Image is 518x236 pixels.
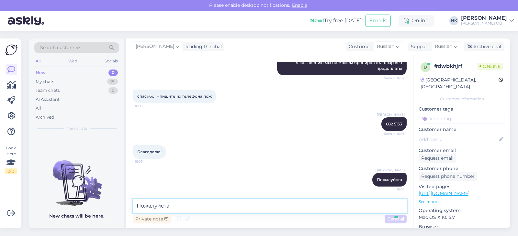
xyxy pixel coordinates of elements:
[477,63,503,70] span: Online
[421,77,499,90] div: [GEOGRAPHIC_DATA], [GEOGRAPHIC_DATA]
[419,126,505,133] p: Customer name
[464,42,504,51] div: Archive chat
[424,65,427,70] span: d
[290,2,309,8] span: Enable
[5,168,17,174] div: 2 / 3
[419,172,477,181] div: Request phone number
[108,70,118,76] div: 0
[408,43,429,50] div: Support
[419,114,505,123] input: Add a tag
[419,214,505,221] p: Mac OS X 10.15.7
[419,147,505,154] p: Customer email
[36,70,46,76] div: New
[36,87,60,94] div: Team chats
[377,168,405,173] span: [PERSON_NAME]
[419,136,498,143] input: Add name
[107,79,118,85] div: 19
[137,149,162,154] span: Благодарю!
[183,43,222,50] div: leading the chat
[5,145,17,174] div: Look Here
[365,15,391,27] button: Emails
[66,125,87,131] span: New chats
[36,96,60,103] div: AI Assistant
[380,131,405,136] span: Seen ✓ 16:03
[461,21,507,26] div: [PERSON_NAME] OÜ
[419,190,469,196] a: [URL][DOMAIN_NAME]
[461,16,507,21] div: [PERSON_NAME]
[49,213,104,220] p: New chats will be here.
[310,17,324,24] b: New!
[136,43,174,50] span: [PERSON_NAME]
[135,159,159,164] span: 16:03
[103,57,119,65] div: Socials
[419,106,505,113] p: Customer tags
[310,17,363,25] div: Try free [DATE]:
[419,183,505,190] p: Visited pages
[419,154,456,163] div: Request email
[399,15,434,27] div: Online
[346,43,371,50] div: Customer
[29,149,124,207] img: No chats
[34,57,42,65] div: All
[36,79,54,85] div: My chats
[386,122,402,126] span: 602 5133
[419,199,505,205] p: See more ...
[137,94,212,99] span: спасибо! Нпишите их телефона пож
[419,165,505,172] p: Customer phone
[419,207,505,214] p: Operating system
[461,16,514,26] a: [PERSON_NAME][PERSON_NAME] OÜ
[435,43,452,50] span: Russian
[40,44,81,51] span: Search customers
[5,44,17,56] img: Askly Logo
[36,114,54,121] div: Archived
[67,57,78,65] div: Web
[380,187,405,192] span: 16:03
[135,103,159,108] span: 16:03
[377,177,402,182] span: Пожалуйста
[419,223,505,230] p: Browser
[449,16,458,25] div: NK
[380,76,405,80] span: Seen ✓ 16:02
[377,43,394,50] span: Russian
[36,105,41,112] div: All
[419,96,505,102] div: Customer information
[434,62,477,70] div: # dwbkhjrf
[108,87,118,94] div: 0
[377,112,405,117] span: [PERSON_NAME]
